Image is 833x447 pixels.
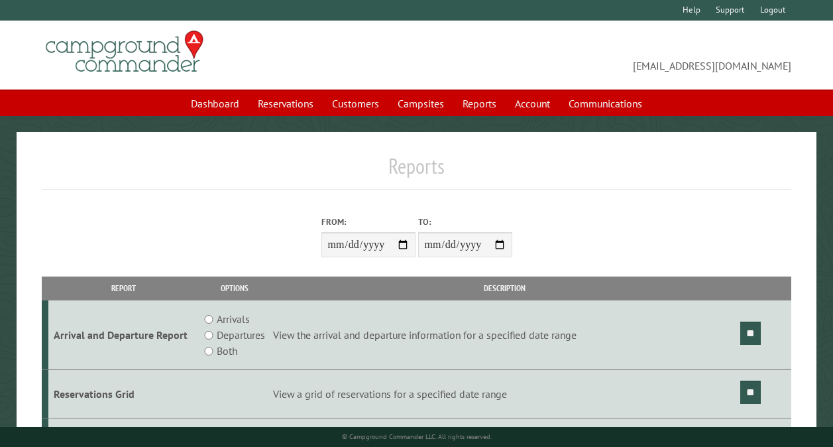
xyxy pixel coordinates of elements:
[48,300,199,370] td: Arrival and Departure Report
[42,26,207,78] img: Campground Commander
[455,91,504,116] a: Reports
[217,343,237,359] label: Both
[217,327,265,343] label: Departures
[342,432,492,441] small: © Campground Commander LLC. All rights reserved.
[48,370,199,418] td: Reservations Grid
[271,370,738,418] td: View a grid of reservations for a specified date range
[321,216,416,228] label: From:
[198,277,271,300] th: Options
[507,91,558,116] a: Account
[250,91,321,116] a: Reservations
[217,311,250,327] label: Arrivals
[42,153,791,190] h1: Reports
[324,91,387,116] a: Customers
[183,91,247,116] a: Dashboard
[48,277,199,300] th: Report
[561,91,650,116] a: Communications
[390,91,452,116] a: Campsites
[271,277,738,300] th: Description
[417,36,792,74] span: [EMAIL_ADDRESS][DOMAIN_NAME]
[418,216,512,228] label: To:
[271,300,738,370] td: View the arrival and departure information for a specified date range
